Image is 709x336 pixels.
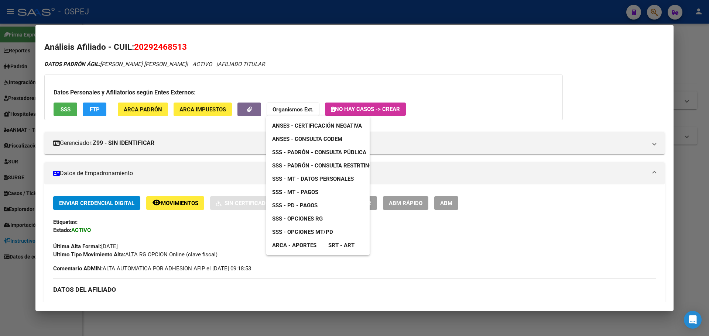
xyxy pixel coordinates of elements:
span: SSS - MT - Datos Personales [272,176,354,182]
span: SSS - MT - Pagos [272,189,318,195]
a: ANSES - Certificación Negativa [266,119,368,132]
span: SSS - PD - Pagos [272,202,318,209]
span: ARCA - Aportes [272,242,316,249]
a: SSS - MT - Pagos [266,186,324,199]
span: SSS - Opciones MT/PD [272,229,333,235]
a: SSS - Padrón - Consulta Pública [266,146,372,159]
a: ARCA - Aportes [266,239,322,252]
a: SSS - MT - Datos Personales [266,172,360,186]
span: SSS - Padrón - Consulta Restrtingida [272,162,382,169]
a: SSS - PD - Pagos [266,199,323,212]
a: SSS - Opciones MT/PD [266,225,339,239]
a: ANSES - Consulta CODEM [266,132,348,146]
span: SSS - Opciones RG [272,215,323,222]
span: ANSES - Consulta CODEM [272,136,342,142]
span: SRT - ART [328,242,354,249]
span: ANSES - Certificación Negativa [272,122,362,129]
div: Open Intercom Messenger [684,311,702,329]
span: SSS - Padrón - Consulta Pública [272,149,366,156]
a: SSS - Padrón - Consulta Restrtingida [266,159,388,172]
a: SRT - ART [322,239,360,252]
a: SSS - Opciones RG [266,212,329,225]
